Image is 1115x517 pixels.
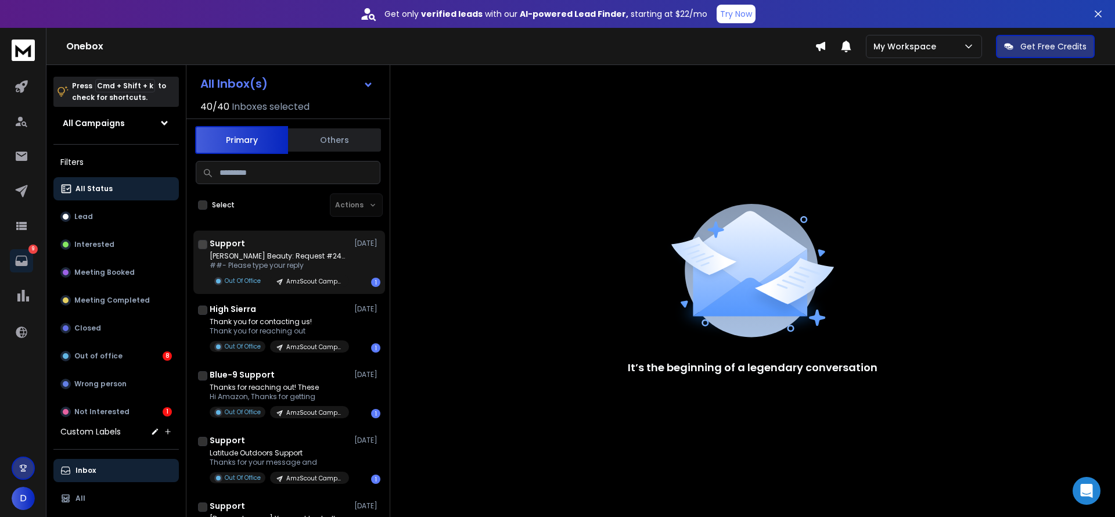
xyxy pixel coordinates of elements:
p: Closed [74,324,101,333]
p: All Status [75,184,113,193]
p: My Workspace [873,41,941,52]
p: Get only with our starting at $22/mo [384,8,707,20]
div: Open Intercom Messenger [1073,477,1100,505]
p: Out of office [74,351,123,361]
h3: Custom Labels [60,426,121,437]
h3: Inboxes selected [232,100,310,114]
button: All Campaigns [53,112,179,135]
p: [DATE] [354,239,380,248]
span: 40 / 40 [200,100,229,114]
p: AmzScout Campaign [286,343,342,351]
p: Try Now [720,8,752,20]
p: [DATE] [354,501,380,511]
div: 1 [163,407,172,417]
h1: Support [210,238,245,249]
button: All Inbox(s) [191,72,383,95]
h3: Filters [53,154,179,170]
strong: verified leads [421,8,483,20]
p: Out Of Office [225,277,261,285]
button: Out of office8 [53,344,179,368]
a: 9 [10,249,33,272]
h1: Support [210,500,245,512]
p: Out Of Office [225,473,261,482]
button: D [12,487,35,510]
strong: AI-powered Lead Finder, [520,8,628,20]
p: Press to check for shortcuts. [72,80,166,103]
button: Try Now [717,5,756,23]
p: Lead [74,212,93,221]
p: Get Free Credits [1020,41,1087,52]
p: Out Of Office [225,342,261,351]
div: 1 [371,475,380,484]
h1: High Sierra [210,303,256,315]
button: Get Free Credits [996,35,1095,58]
p: Meeting Completed [74,296,150,305]
p: AmzScout Campaign [286,474,342,483]
p: [DATE] [354,304,380,314]
button: Meeting Booked [53,261,179,284]
p: It’s the beginning of a legendary conversation [628,360,877,376]
h1: Onebox [66,40,815,53]
div: 8 [163,351,172,361]
p: Latitude Outdoors Support [210,448,349,458]
p: Thanks for reaching out! These [210,383,349,392]
div: 1 [371,343,380,353]
p: Wrong person [74,379,127,389]
p: [DATE] [354,436,380,445]
button: Primary [195,126,288,154]
p: 9 [28,245,38,254]
p: Meeting Booked [74,268,135,277]
button: Wrong person [53,372,179,396]
h1: All Inbox(s) [200,78,268,89]
p: Inbox [75,466,96,475]
button: Meeting Completed [53,289,179,312]
button: Inbox [53,459,179,482]
img: logo [12,40,35,61]
button: All [53,487,179,510]
label: Select [212,200,235,210]
p: Hi Amazon, Thanks for getting [210,392,349,401]
h1: All Campaigns [63,117,125,129]
div: 1 [371,409,380,418]
div: 1 [371,278,380,287]
p: ##- Please type your reply [210,261,349,270]
p: Thanks for your message and [210,458,349,467]
button: Interested [53,233,179,256]
p: Not Interested [74,407,130,417]
p: [DATE] [354,370,380,379]
span: Cmd + Shift + k [95,79,155,92]
button: Lead [53,205,179,228]
p: AmzScout Campaign [286,277,342,286]
p: Out Of Office [225,408,261,417]
button: Closed [53,317,179,340]
p: Thank you for reaching out [210,326,349,336]
p: [PERSON_NAME] Beauty: Request #2459701: [210,252,349,261]
h1: Blue-9 Support [210,369,275,380]
h1: Support [210,435,245,446]
p: Thank you for contacting us! [210,317,349,326]
button: All Status [53,177,179,200]
p: Interested [74,240,114,249]
button: Others [288,127,381,153]
button: Not Interested1 [53,400,179,423]
p: AmzScout Campaign [286,408,342,417]
p: All [75,494,85,503]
